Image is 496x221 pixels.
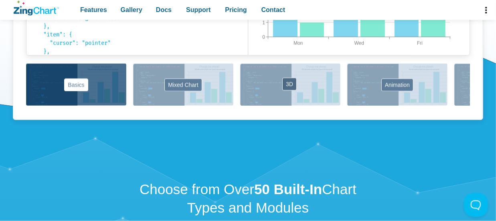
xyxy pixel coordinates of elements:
button: Mixed Chart [133,64,233,106]
strong: 50 Built-In [254,181,322,197]
span: Features [80,4,107,15]
span: Contact [261,4,285,15]
iframe: Toggle Customer Support [464,193,488,217]
button: Basics [26,64,126,106]
button: Animation [347,64,447,106]
span: Docs [156,4,172,15]
span: Gallery [121,4,142,15]
span: Pricing [225,4,247,15]
span: Support [186,4,211,15]
button: 3D [240,64,340,106]
a: ZingChart Logo. Click to return to the homepage [14,1,59,16]
h2: Choose from Over Chart Types and Modules [131,180,365,217]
